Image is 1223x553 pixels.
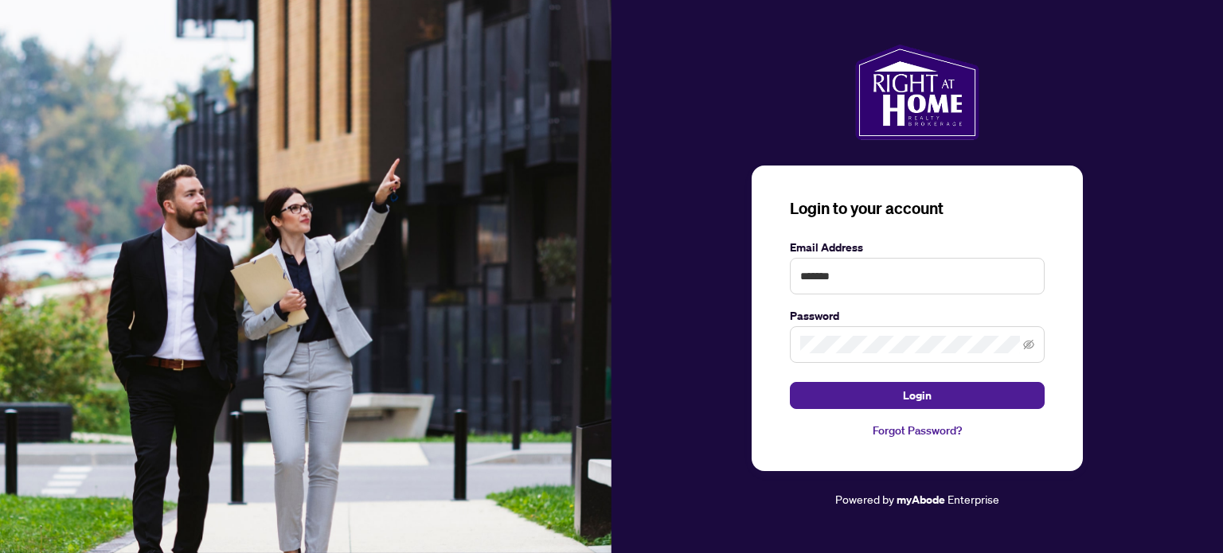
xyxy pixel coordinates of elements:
span: eye-invisible [1023,339,1034,350]
a: myAbode [897,491,945,508]
label: Password [790,307,1045,325]
button: Login [790,382,1045,409]
a: Forgot Password? [790,422,1045,439]
span: Login [903,383,932,408]
img: ma-logo [855,45,979,140]
span: Enterprise [948,492,999,506]
label: Email Address [790,239,1045,256]
h3: Login to your account [790,197,1045,220]
span: Powered by [835,492,894,506]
